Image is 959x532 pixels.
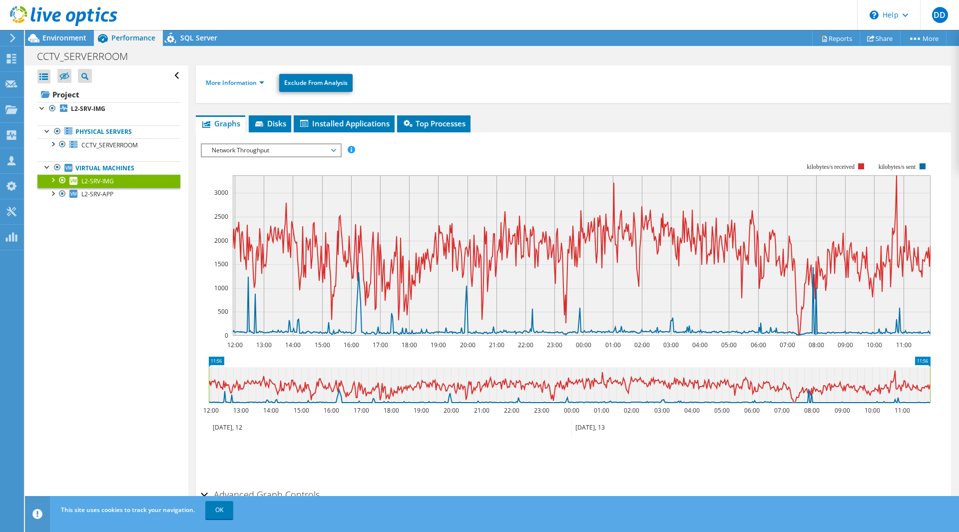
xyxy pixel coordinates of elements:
[721,341,737,349] text: 05:00
[504,406,519,415] text: 22:00
[206,78,264,87] a: More Information
[594,406,609,415] text: 01:00
[37,174,180,187] a: L2-SRV-IMG
[932,7,948,23] span: DD
[431,341,446,349] text: 19:00
[111,33,155,42] span: Performance
[324,406,339,415] text: 16:00
[354,406,369,415] text: 17:00
[254,118,286,128] span: Disks
[227,341,243,349] text: 12:00
[214,236,228,245] text: 2000
[838,341,853,349] text: 09:00
[564,406,579,415] text: 00:00
[809,341,824,349] text: 08:00
[896,341,912,349] text: 11:00
[534,406,549,415] text: 23:00
[402,118,466,128] span: Top Processes
[294,406,309,415] text: 15:00
[37,188,180,201] a: L2-SRV-APP
[214,188,228,197] text: 3000
[37,86,180,102] a: Project
[518,341,533,349] text: 22:00
[692,341,708,349] text: 04:00
[860,30,901,46] a: Share
[870,10,879,19] svg: \n
[205,501,233,519] a: OK
[214,212,228,221] text: 2500
[414,406,429,415] text: 19:00
[81,190,113,198] span: L2-SRV-APP
[663,341,679,349] text: 03:00
[214,260,228,268] text: 1500
[774,406,790,415] text: 07:00
[37,138,180,151] a: CCTV_SERVERROOM
[218,307,228,316] text: 500
[547,341,562,349] text: 23:00
[61,506,195,514] span: This site uses cookies to track your navigation.
[207,144,335,156] span: Network Throughput
[489,341,504,349] text: 21:00
[315,341,330,349] text: 15:00
[654,406,670,415] text: 03:00
[279,74,353,92] a: Exclude From Analysis
[37,102,180,115] a: L2-SRV-IMG
[804,406,820,415] text: 08:00
[780,341,795,349] text: 07:00
[373,341,388,349] text: 17:00
[37,125,180,138] a: Physical Servers
[37,161,180,174] a: Virtual Machines
[576,341,591,349] text: 00:00
[402,341,417,349] text: 18:00
[285,341,301,349] text: 14:00
[751,341,766,349] text: 06:00
[865,406,880,415] text: 10:00
[812,30,860,46] a: Reports
[879,163,916,170] text: kilobytes/s sent
[42,33,86,42] span: Environment
[867,341,882,349] text: 10:00
[201,485,320,505] h2: Advanced Graph Controls
[263,406,279,415] text: 14:00
[807,163,855,170] text: kilobytes/s received
[900,30,947,46] a: More
[32,51,143,62] h1: CCTV_SERVERROOM
[714,406,730,415] text: 05:00
[444,406,459,415] text: 20:00
[214,284,228,292] text: 1000
[203,406,219,415] text: 12:00
[225,331,228,340] text: 0
[344,341,359,349] text: 16:00
[460,341,476,349] text: 20:00
[474,406,489,415] text: 21:00
[81,177,114,185] span: L2-SRV-IMG
[624,406,639,415] text: 02:00
[744,406,760,415] text: 06:00
[895,406,910,415] text: 11:00
[299,118,390,128] span: Installed Applications
[835,406,850,415] text: 09:00
[605,341,621,349] text: 01:00
[180,33,217,42] span: SQL Server
[233,406,249,415] text: 13:00
[256,341,272,349] text: 13:00
[71,104,105,113] b: L2-SRV-IMG
[634,341,650,349] text: 02:00
[201,118,240,128] span: Graphs
[81,141,138,149] span: CCTV_SERVERROOM
[684,406,700,415] text: 04:00
[384,406,399,415] text: 18:00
